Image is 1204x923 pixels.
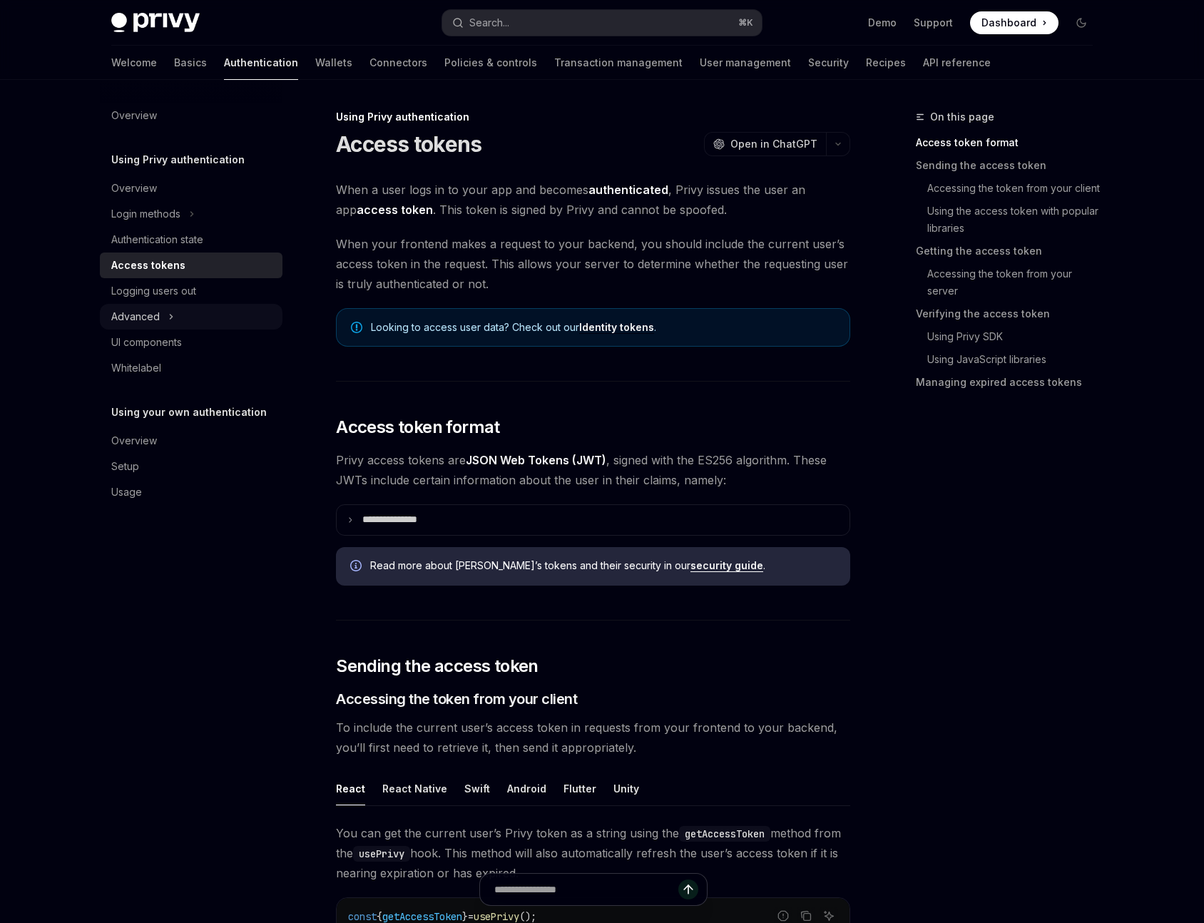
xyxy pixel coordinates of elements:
[981,16,1036,30] span: Dashboard
[444,46,537,80] a: Policies & controls
[1070,11,1093,34] button: Toggle dark mode
[111,257,185,274] div: Access tokens
[868,16,897,30] a: Demo
[111,432,157,449] div: Overview
[111,404,267,421] h5: Using your own authentication
[111,231,203,248] div: Authentication state
[738,17,753,29] span: ⌘ K
[350,560,364,574] svg: Info
[916,371,1104,394] a: Managing expired access tokens
[336,110,850,124] div: Using Privy authentication
[351,322,362,333] svg: Note
[613,772,639,805] div: Unity
[100,253,282,278] a: Access tokens
[111,458,139,475] div: Setup
[100,479,282,505] a: Usage
[588,183,668,197] strong: authenticated
[808,46,849,80] a: Security
[371,320,835,335] span: Looking to access user data? Check out our .
[100,175,282,201] a: Overview
[563,772,596,805] div: Flutter
[100,278,282,304] a: Logging users out
[111,359,161,377] div: Whitelabel
[336,655,539,678] span: Sending the access token
[174,46,207,80] a: Basics
[336,416,500,439] span: Access token format
[579,321,654,334] a: Identity tokens
[315,46,352,80] a: Wallets
[464,772,490,805] div: Swift
[336,772,365,805] div: React
[866,46,906,80] a: Recipes
[914,16,953,30] a: Support
[442,10,762,36] button: Open search
[100,103,282,128] a: Overview
[466,453,606,468] a: JSON Web Tokens (JWT)
[916,348,1104,371] a: Using JavaScript libraries
[111,484,142,501] div: Usage
[916,302,1104,325] a: Verifying the access token
[370,559,836,573] span: Read more about [PERSON_NAME]’s tokens and their security in our .
[100,355,282,381] a: Whitelabel
[916,325,1104,348] a: Using Privy SDK
[111,282,196,300] div: Logging users out
[100,330,282,355] a: UI components
[336,718,850,758] span: To include the current user’s access token in requests from your frontend to your backend, you’ll...
[111,308,160,325] div: Advanced
[700,46,791,80] a: User management
[100,201,282,227] button: Toggle Login methods section
[704,132,826,156] button: Open in ChatGPT
[923,46,991,80] a: API reference
[916,240,1104,262] a: Getting the access token
[507,772,546,805] div: Android
[111,180,157,197] div: Overview
[336,180,850,220] span: When a user logs in to your app and becomes , Privy issues the user an app . This token is signed...
[224,46,298,80] a: Authentication
[111,334,182,351] div: UI components
[111,205,180,223] div: Login methods
[369,46,427,80] a: Connectors
[494,874,678,905] input: Ask a question...
[679,826,770,842] code: getAccessToken
[100,428,282,454] a: Overview
[678,879,698,899] button: Send message
[336,450,850,490] span: Privy access tokens are , signed with the ES256 algorithm. These JWTs include certain information...
[690,559,763,572] a: security guide
[930,108,994,126] span: On this page
[100,304,282,330] button: Toggle Advanced section
[100,454,282,479] a: Setup
[100,227,282,253] a: Authentication state
[730,137,817,151] span: Open in ChatGPT
[111,107,157,124] div: Overview
[382,772,447,805] div: React Native
[916,131,1104,154] a: Access token format
[111,13,200,33] img: dark logo
[111,46,157,80] a: Welcome
[336,689,577,709] span: Accessing the token from your client
[469,14,509,31] div: Search...
[336,131,481,157] h1: Access tokens
[111,151,245,168] h5: Using Privy authentication
[353,846,410,862] code: usePrivy
[554,46,683,80] a: Transaction management
[916,200,1104,240] a: Using the access token with popular libraries
[916,154,1104,177] a: Sending the access token
[916,262,1104,302] a: Accessing the token from your server
[916,177,1104,200] a: Accessing the token from your client
[970,11,1058,34] a: Dashboard
[336,234,850,294] span: When your frontend makes a request to your backend, you should include the current user’s access ...
[357,203,433,217] strong: access token
[336,823,850,883] span: You can get the current user’s Privy token as a string using the method from the hook. This metho...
